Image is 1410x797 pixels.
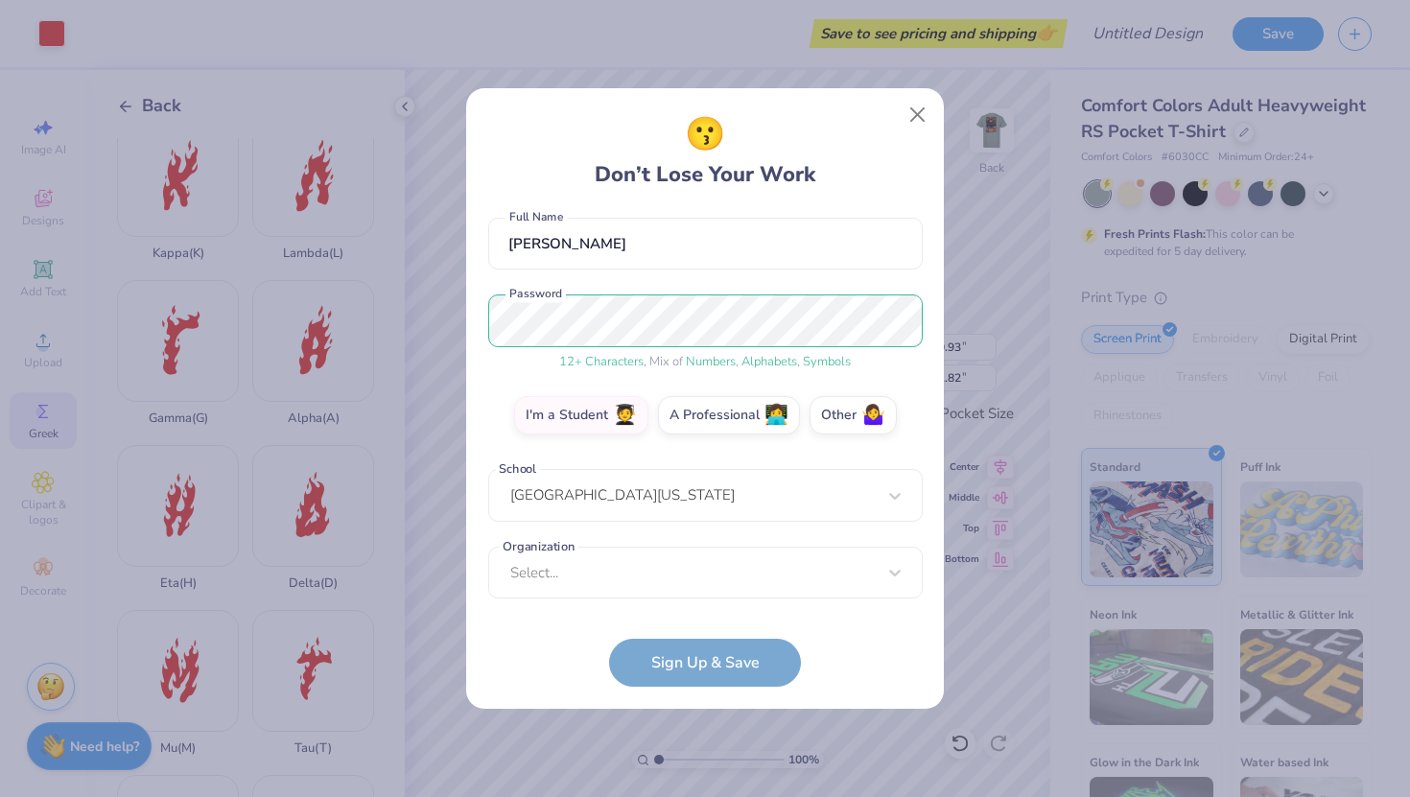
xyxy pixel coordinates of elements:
span: 12 + Characters [559,353,644,370]
label: A Professional [658,396,800,434]
label: I'm a Student [514,396,648,434]
span: 😗 [685,110,725,159]
button: Close [900,97,936,133]
span: Alphabets [741,353,797,370]
div: , Mix of , , [488,353,923,372]
span: Symbols [803,353,851,370]
label: School [496,460,540,479]
span: 👩‍💻 [764,405,788,427]
label: Organization [499,537,577,555]
span: Numbers [686,353,736,370]
span: 🧑‍🎓 [613,405,637,427]
div: Don’t Lose Your Work [595,110,815,191]
span: 🤷‍♀️ [861,405,885,427]
label: Other [810,396,897,434]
